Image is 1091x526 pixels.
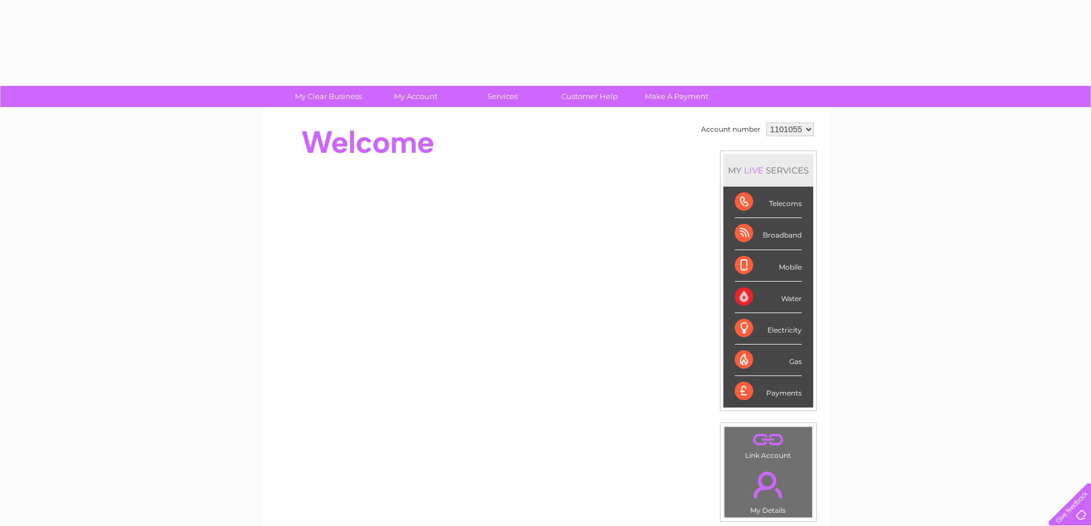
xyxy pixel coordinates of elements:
div: Electricity [735,313,802,345]
a: . [727,465,809,505]
a: . [727,430,809,450]
div: Gas [735,345,802,376]
div: MY SERVICES [723,154,813,187]
div: Mobile [735,250,802,282]
td: Account number [698,120,763,139]
div: Telecoms [735,187,802,218]
td: Link Account [724,426,813,462]
div: Broadband [735,218,802,250]
a: Services [455,86,550,107]
a: My Account [368,86,463,107]
a: Customer Help [542,86,637,107]
div: LIVE [742,165,766,176]
div: Water [735,282,802,313]
div: Payments [735,376,802,407]
a: My Clear Business [281,86,376,107]
a: Make A Payment [629,86,724,107]
td: My Details [724,462,813,518]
